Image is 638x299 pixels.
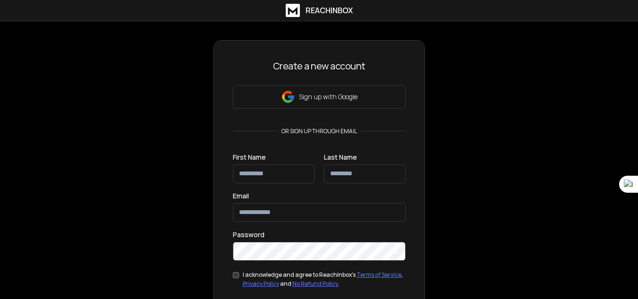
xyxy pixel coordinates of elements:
[233,154,266,161] label: First Name
[278,128,361,135] p: or sign up through email
[233,231,264,238] label: Password
[299,92,357,102] p: Sign up with Google
[243,270,406,289] div: I acknowledge and agree to ReachInbox's , and
[243,280,279,288] a: Privacy Policy
[233,193,249,199] label: Email
[233,60,406,73] h3: Create a new account
[306,5,353,16] h1: ReachInbox
[286,4,300,17] img: logo
[292,280,339,288] a: No Refund Policy.
[286,4,353,17] a: ReachInbox
[233,85,406,109] button: Sign up with Google
[357,271,401,279] a: Terms of Service
[324,154,357,161] label: Last Name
